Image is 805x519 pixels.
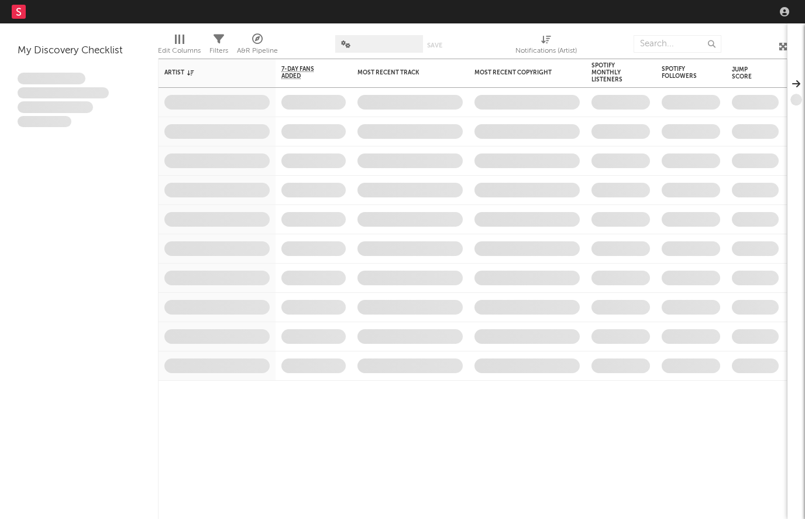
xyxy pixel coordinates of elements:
div: My Discovery Checklist [18,44,140,58]
span: 7-Day Fans Added [281,66,328,80]
div: Notifications (Artist) [515,29,577,63]
div: Spotify Monthly Listeners [591,62,632,83]
div: Jump Score [732,66,761,80]
div: Spotify Followers [662,66,703,80]
input: Search... [634,35,721,53]
div: Notifications (Artist) [515,44,577,58]
span: Integer aliquet in purus et [18,87,109,99]
div: Filters [209,44,228,58]
div: A&R Pipeline [237,44,278,58]
div: Most Recent Copyright [474,69,562,76]
span: Aliquam viverra [18,116,71,128]
div: Most Recent Track [357,69,445,76]
div: Artist [164,69,252,76]
div: A&R Pipeline [237,29,278,63]
button: Save [427,42,442,49]
div: Filters [209,29,228,63]
span: Lorem ipsum dolor [18,73,85,84]
div: Edit Columns [158,44,201,58]
span: Praesent ac interdum [18,101,93,113]
div: Edit Columns [158,29,201,63]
